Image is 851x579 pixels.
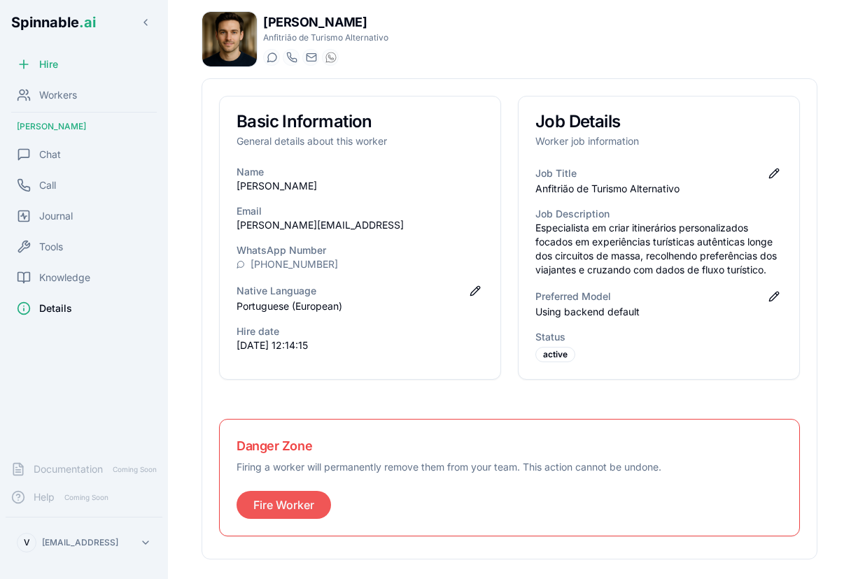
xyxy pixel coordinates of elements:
[325,52,337,63] img: WhatsApp
[535,182,782,196] p: Anfitrião de Turismo Alternativo
[535,166,577,180] h3: Job Title
[202,12,257,66] img: Gabriel Ilyas
[11,529,157,557] button: V[EMAIL_ADDRESS]
[237,491,331,519] button: Fire Worker
[39,301,72,315] span: Details
[263,32,388,43] p: Anfitrião de Turismo Alternativo
[34,490,55,504] span: Help
[39,178,56,192] span: Call
[60,491,113,504] span: Coming Soon
[535,289,611,303] h3: Preferred Model
[302,49,319,66] button: Send email to gabriel@getspinnable.ai
[6,115,162,138] div: [PERSON_NAME]
[39,271,90,285] span: Knowledge
[251,257,338,271] a: [PHONE_NUMBER]
[535,134,782,148] p: Worker job information
[237,338,484,352] p: [DATE] 12:14:15
[237,460,782,474] p: Firing a worker will permanently remove them from your team. This action cannot be undone.
[11,14,96,31] span: Spinnable
[263,13,388,32] h1: [PERSON_NAME]
[237,165,484,179] h3: Name
[237,113,484,130] h3: Basic Information
[535,221,782,277] p: Especialista em criar itinerários personalizados focados em experiências turísticas autênticas lo...
[108,463,161,476] span: Coming Soon
[535,113,782,130] h3: Job Details
[237,204,484,218] h3: Email
[24,537,30,548] span: V
[39,148,61,162] span: Chat
[39,88,77,102] span: Workers
[535,305,782,319] p: Using backend default
[237,134,484,148] p: General details about this worker
[237,243,484,257] h3: WhatsApp Number
[39,57,58,71] span: Hire
[237,436,782,456] h3: Danger Zone
[237,179,484,193] p: [PERSON_NAME]
[535,347,575,362] div: active
[322,49,339,66] button: WhatsApp
[42,537,118,548] p: [EMAIL_ADDRESS]
[237,284,316,298] h3: Native Language
[535,207,782,221] h3: Job Description
[34,462,103,476] span: Documentation
[283,49,300,66] button: Start a call with Gabriel Ilyas
[39,209,73,223] span: Journal
[39,240,63,254] span: Tools
[535,330,782,344] h3: Status
[237,324,484,338] h3: Hire date
[237,218,484,232] p: [PERSON_NAME][EMAIL_ADDRESS]
[237,299,484,313] p: Portuguese (European)
[263,49,280,66] button: Start a chat with Gabriel Ilyas
[79,14,96,31] span: .ai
